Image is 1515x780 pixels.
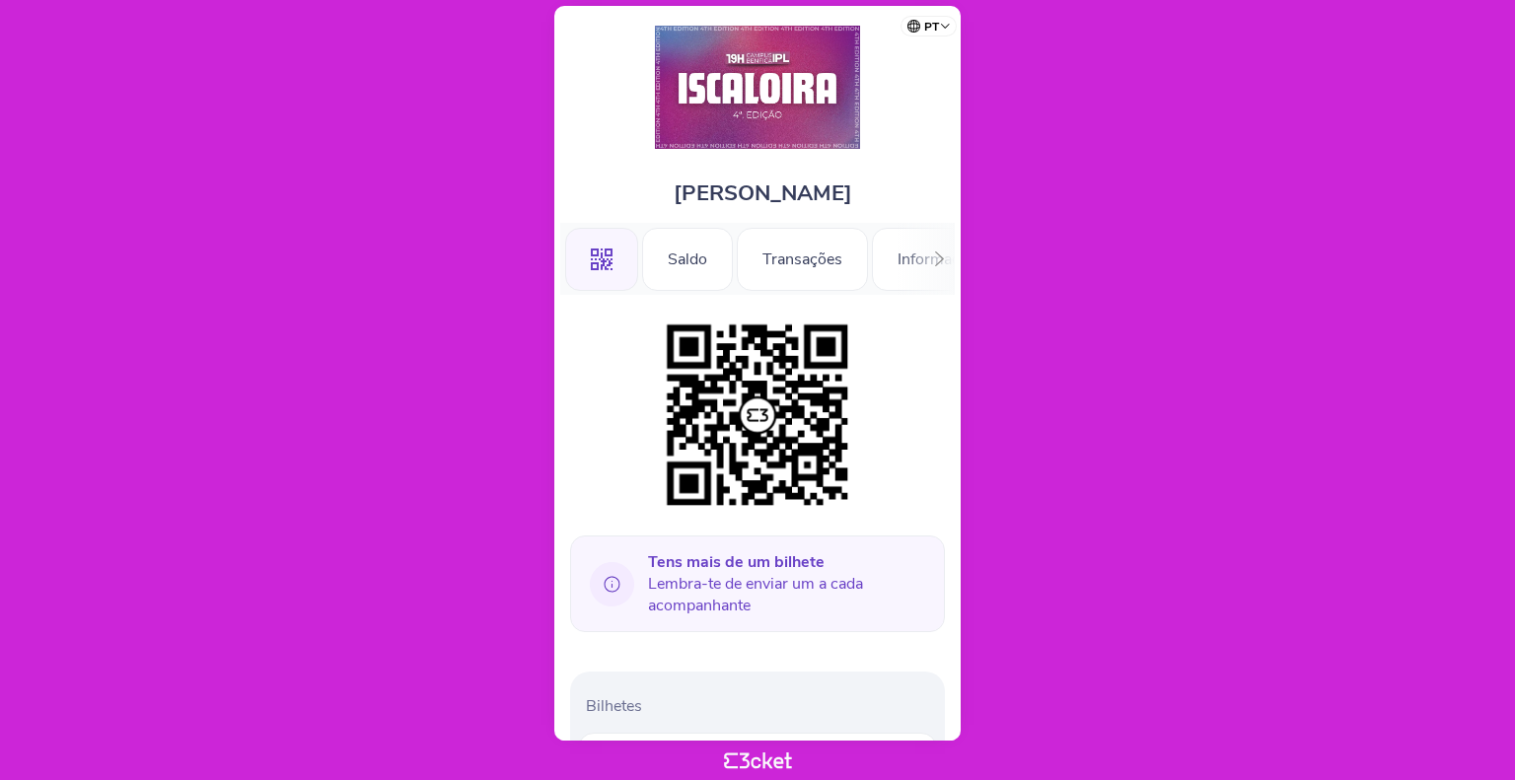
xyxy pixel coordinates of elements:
[642,247,733,268] a: Saldo
[657,315,858,516] img: 097e6d88a9fd4d3a8769c2360845a9fe.png
[737,228,868,291] div: Transações
[737,247,868,268] a: Transações
[648,551,825,573] b: Tens mais de um bilhete
[586,695,937,717] p: Bilhetes
[674,178,852,208] span: [PERSON_NAME]
[655,26,860,149] img: 4.ª Edição - ISCALOIRA
[648,551,929,616] span: Lembra-te de enviar um a cada acompanhante
[642,228,733,291] div: Saldo
[872,228,1010,291] div: Informações
[872,247,1010,268] a: Informações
